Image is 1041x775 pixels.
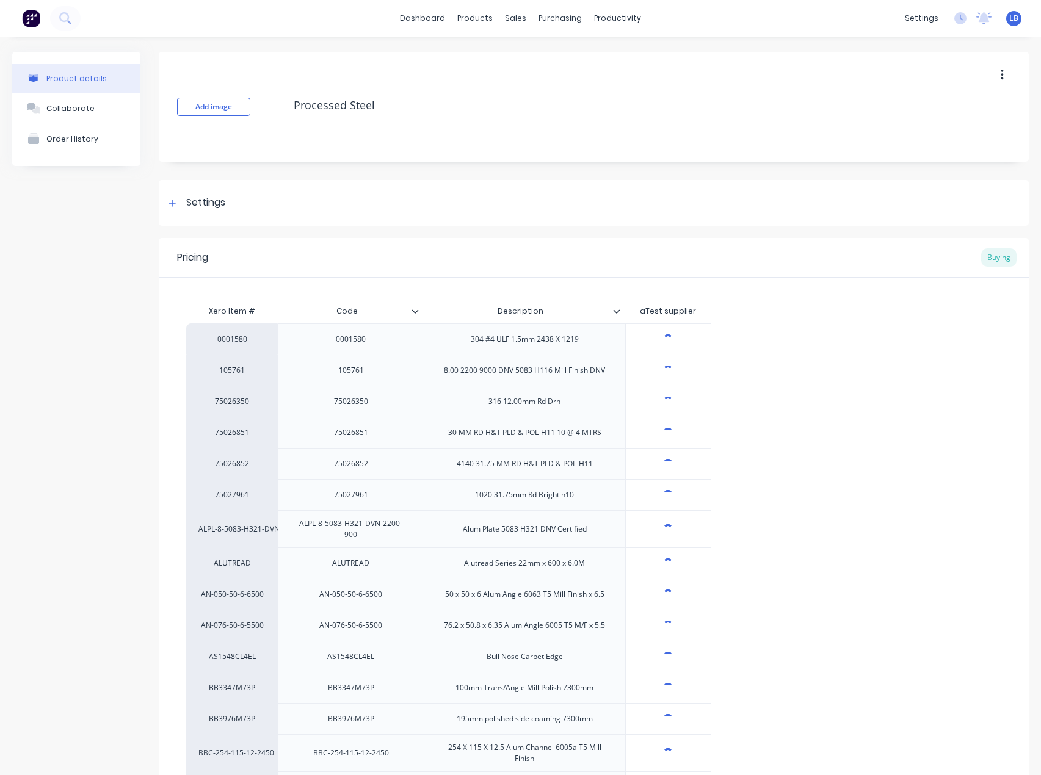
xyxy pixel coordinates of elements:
div: ALPL-8-5083-H321-DVN-2200-900ALPL-8-5083-H321-DVN-2200-900Alum Plate 5083 H321 DNV Certified [186,510,711,547]
div: Product details [46,74,107,83]
div: 8.00 2200 9000 DNV 5083 H116 Mill Finish DNV [434,362,615,378]
button: Product details [12,64,140,93]
div: 75027961 [198,489,266,500]
button: Collaborate [12,93,140,123]
div: aTest supplier [640,306,696,317]
div: Xero Item # [186,299,278,323]
div: 304 #4 ULF 1.5mm 2438 X 1219 [461,331,589,347]
div: ALPL-8-5083-H321-DVN-2200-900 [283,516,419,542]
div: BB3976M73PBB3976M73P195mm polished side coaming 7300mm [186,703,711,734]
div: products [451,9,499,27]
div: 750268517502685130 MM RD H&T PLD & POL-H11 10 @ 4 MTRS [186,417,711,448]
div: ALPL-8-5083-H321-DVN-2200-900 [198,524,266,535]
div: 75026852 [321,456,382,472]
div: 00015800001580304 #4 ULF 1.5mm 2438 X 1219 [186,323,711,355]
textarea: Processed Steel [288,91,954,120]
div: 100mm Trans/Angle Mill Polish 7300mm [446,680,603,696]
div: 0001580 [198,334,266,345]
div: 75026852750268524140 31.75 MM RD H&T PLD & POL-H11 [186,448,711,479]
div: Alum Plate 5083 H321 DNV Certified [453,521,597,537]
div: AN-050-50-6-6500AN-050-50-6-650050 x 50 x 6 Alum Angle 6063 T5 Mill Finish x 6.5 [186,579,711,610]
img: Factory [22,9,40,27]
button: Order History [12,123,140,154]
div: 195mm polished side coaming 7300mm [447,711,603,727]
div: AN-050-50-6-6500 [198,589,266,600]
div: 105761 [198,365,266,376]
div: BB3347M73PBB3347M73P100mm Trans/Angle Mill Polish 7300mm [186,672,711,703]
button: Add image [177,98,250,116]
div: 76.2 x 50.8 x 6.35 Alum Angle 6005 T5 M/F x 5.5 [434,618,615,633]
div: Bull Nose Carpet Edge [477,649,573,665]
div: Description [424,296,618,326]
div: 75027961750279611020 31.75mm Rd Bright h10 [186,479,711,510]
div: 30 MM RD H&T PLD & POL-H11 10 @ 4 MTRS [438,425,611,441]
div: Buying [981,248,1017,267]
div: AN-076-50-6-5500 [198,620,266,631]
div: Collaborate [46,104,95,113]
div: 4140 31.75 MM RD H&T PLD & POL-H11 [447,456,603,472]
div: AS1548CL4EL [198,651,266,662]
div: BB3347M73P [318,680,384,696]
div: ALUTREAD [321,555,382,571]
div: AN-076-50-6-5500AN-076-50-6-550076.2 x 50.8 x 6.35 Alum Angle 6005 T5 M/F x 5.5 [186,610,711,641]
div: AS1548CL4ELAS1548CL4ELBull Nose Carpet Edge [186,641,711,672]
div: settings [899,9,945,27]
div: BBC-254-115-12-2450 [198,748,266,759]
div: 7502635075026350316 12.00mm Rd Drn [186,386,711,417]
div: 254 X 115 X 12.5 Alum Channel 6005a T5 Mill Finish [429,740,620,766]
div: purchasing [532,9,588,27]
div: Code [278,299,424,323]
a: dashboard [394,9,451,27]
div: 75026852 [198,458,266,469]
div: BBC-254-115-12-2450BBC-254-115-12-2450254 X 115 X 12.5 Alum Channel 6005a T5 Mill Finish [186,734,711,771]
div: AS1548CL4EL [317,649,384,665]
div: 75026851 [321,425,382,441]
div: AN-050-50-6-6500 [310,586,392,602]
div: Settings [186,195,225,211]
div: BB3976M73P [198,713,266,724]
div: Alutread Series 22mm x 600 x 6.0M [454,555,595,571]
div: 50 x 50 x 6 Alum Angle 6063 T5 Mill Finish x 6.5 [435,586,614,602]
div: 0001580 [321,331,382,347]
div: Order History [46,134,98,143]
div: AN-076-50-6-5500 [310,618,392,633]
div: 316 12.00mm Rd Drn [479,394,570,409]
div: 105761 [321,362,382,378]
div: productivity [588,9,647,27]
div: 75026350 [198,396,266,407]
div: Pricing [177,250,208,265]
div: BBC-254-115-12-2450 [303,745,399,761]
div: ALUTREADALUTREADAlutread Series 22mm x 600 x 6.0M [186,547,711,579]
div: Description [424,299,625,323]
div: Code [278,296,416,326]
span: LB [1009,13,1018,24]
div: BB3347M73P [198,682,266,693]
div: 75026851 [198,427,266,438]
div: 75027961 [321,487,382,503]
div: 1020 31.75mm Rd Bright h10 [465,487,584,503]
div: sales [499,9,532,27]
div: ALUTREAD [198,558,266,569]
div: BB3976M73P [318,711,384,727]
div: 1057611057618.00 2200 9000 DNV 5083 H116 Mill Finish DNV [186,355,711,386]
div: 75026350 [321,394,382,409]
